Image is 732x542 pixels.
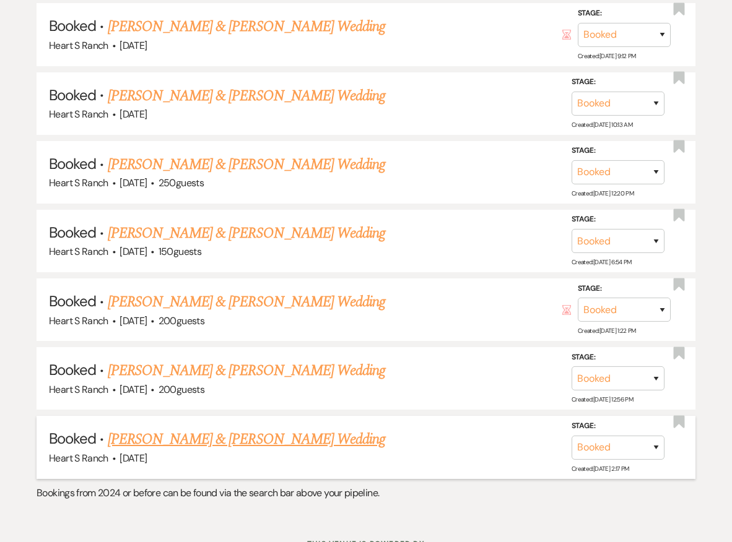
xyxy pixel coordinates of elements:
[108,359,385,382] a: [PERSON_NAME] & [PERSON_NAME] Wedding
[159,314,204,327] span: 200 guests
[120,39,147,52] span: [DATE]
[49,314,108,327] span: Heart S Ranch
[159,245,201,258] span: 150 guests
[49,383,108,396] span: Heart S Ranch
[108,222,385,244] a: [PERSON_NAME] & [PERSON_NAME] Wedding
[572,144,664,158] label: Stage:
[578,51,636,59] span: Created: [DATE] 9:12 PM
[120,176,147,189] span: [DATE]
[572,258,632,266] span: Created: [DATE] 6:54 PM
[49,154,96,173] span: Booked
[572,419,664,433] label: Stage:
[108,428,385,450] a: [PERSON_NAME] & [PERSON_NAME] Wedding
[572,75,664,89] label: Stage:
[49,85,96,105] span: Booked
[49,39,108,52] span: Heart S Ranch
[49,429,96,448] span: Booked
[572,121,632,129] span: Created: [DATE] 10:13 AM
[572,351,664,364] label: Stage:
[108,85,385,107] a: [PERSON_NAME] & [PERSON_NAME] Wedding
[572,189,634,197] span: Created: [DATE] 12:20 PM
[572,395,633,403] span: Created: [DATE] 12:56 PM
[49,452,108,465] span: Heart S Ranch
[159,176,204,189] span: 250 guests
[108,153,385,176] a: [PERSON_NAME] & [PERSON_NAME] Wedding
[49,245,108,258] span: Heart S Ranch
[159,383,204,396] span: 200 guests
[49,360,96,379] span: Booked
[120,452,147,465] span: [DATE]
[120,383,147,396] span: [DATE]
[120,245,147,258] span: [DATE]
[49,291,96,311] span: Booked
[49,223,96,242] span: Booked
[49,108,108,121] span: Heart S Ranch
[108,15,385,38] a: [PERSON_NAME] & [PERSON_NAME] Wedding
[572,213,664,226] label: Stage:
[108,291,385,313] a: [PERSON_NAME] & [PERSON_NAME] Wedding
[578,327,636,335] span: Created: [DATE] 1:22 PM
[37,485,695,501] p: Bookings from 2024 or before can be found via the search bar above your pipeline.
[120,314,147,327] span: [DATE]
[120,108,147,121] span: [DATE]
[49,176,108,189] span: Heart S Ranch
[49,16,96,35] span: Booked
[572,465,629,473] span: Created: [DATE] 2:17 PM
[578,7,671,20] label: Stage:
[578,282,671,296] label: Stage:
